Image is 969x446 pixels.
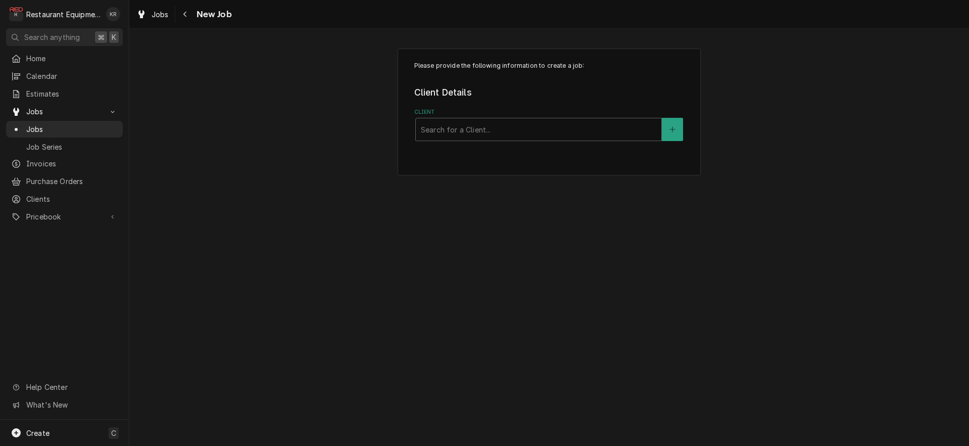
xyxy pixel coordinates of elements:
[132,6,173,23] a: Jobs
[6,50,123,67] a: Home
[6,28,123,46] button: Search anything⌘K
[9,7,23,21] div: Restaurant Equipment Diagnostics's Avatar
[193,8,232,21] span: New Job
[111,428,116,438] span: C
[26,382,117,392] span: Help Center
[6,68,123,84] a: Calendar
[24,32,80,42] span: Search anything
[6,103,123,120] a: Go to Jobs
[26,429,50,437] span: Create
[6,173,123,190] a: Purchase Orders
[26,71,118,81] span: Calendar
[6,396,123,413] a: Go to What's New
[26,176,118,187] span: Purchase Orders
[414,61,685,70] p: Please provide the following information to create a job:
[6,139,123,155] a: Job Series
[26,399,117,410] span: What's New
[9,7,23,21] div: R
[6,379,123,395] a: Go to Help Center
[26,53,118,64] span: Home
[26,211,103,222] span: Pricebook
[177,6,193,22] button: Navigate back
[414,61,685,141] div: Job Create/Update Form
[26,142,118,152] span: Job Series
[662,118,683,141] button: Create New Client
[6,121,123,138] a: Jobs
[6,155,123,172] a: Invoices
[6,208,123,225] a: Go to Pricebook
[414,108,685,116] label: Client
[26,124,118,135] span: Jobs
[26,158,118,169] span: Invoices
[26,88,118,99] span: Estimates
[98,32,105,42] span: ⌘
[414,86,685,99] legend: Client Details
[26,9,101,20] div: Restaurant Equipment Diagnostics
[398,49,701,175] div: Job Create/Update
[26,194,118,204] span: Clients
[6,85,123,102] a: Estimates
[6,191,123,207] a: Clients
[669,126,675,133] svg: Create New Client
[106,7,120,21] div: KR
[414,108,685,141] div: Client
[152,9,169,20] span: Jobs
[26,106,103,117] span: Jobs
[106,7,120,21] div: Kelli Robinette's Avatar
[112,32,116,42] span: K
